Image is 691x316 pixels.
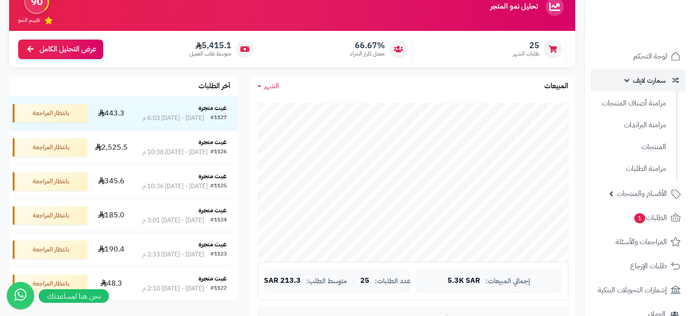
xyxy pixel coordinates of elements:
div: بانتظار المراجعة [13,241,87,259]
h3: تحليل نمو المتجر [490,3,538,11]
span: لوحة التحكم [633,50,667,63]
a: المنتجات [590,137,671,157]
div: [DATE] - [DATE] 3:01 م [142,216,204,225]
a: الطلبات1 [590,207,686,229]
strong: غيث متجرة [199,137,227,147]
span: المراجعات والأسئلة [616,236,667,248]
span: الشهر [264,80,279,91]
span: 1 [634,213,646,224]
div: [DATE] - [DATE] 2:10 م [142,284,204,293]
span: متوسط الطلب: [306,277,347,285]
strong: غيث متجرة [199,206,227,215]
div: #1122 [210,284,227,293]
span: تقييم النمو [18,16,40,24]
strong: غيث متجرة [199,171,227,181]
span: إشعارات التحويلات البنكية [598,284,667,296]
td: 185.0 [91,199,132,232]
div: [DATE] - [DATE] 10:36 م [142,182,208,191]
a: المراجعات والأسئلة [590,231,686,253]
div: #1127 [210,114,227,123]
span: 213.3 SAR [264,277,301,285]
span: إجمالي المبيعات: [486,277,530,285]
div: #1123 [210,250,227,259]
span: عرض التحليل الكامل [40,44,96,55]
div: #1124 [210,216,227,225]
div: [DATE] - [DATE] 10:38 م [142,148,208,157]
a: لوحة التحكم [590,45,686,67]
span: 25 [360,277,369,285]
a: طلبات الإرجاع [590,255,686,277]
td: 2,525.5 [91,130,132,164]
a: مزامنة أصناف المنتجات [590,94,671,113]
div: [DATE] - [DATE] 6:03 م [142,114,204,123]
span: عدد الطلبات: [375,277,411,285]
td: 345.6 [91,165,132,198]
div: #1125 [210,182,227,191]
div: بانتظار المراجعة [13,172,87,191]
strong: غيث متجرة [199,103,227,113]
h3: المبيعات [544,82,568,90]
span: الأقسام والمنتجات [617,187,667,200]
div: [DATE] - [DATE] 2:33 م [142,250,204,259]
strong: غيث متجرة [199,274,227,283]
span: سمارت لايف [633,74,666,87]
span: 66.67% [350,40,385,50]
span: طلبات الشهر [513,50,539,58]
span: | [353,277,355,284]
span: طلبات الإرجاع [630,260,667,272]
td: 190.4 [91,233,132,266]
a: إشعارات التحويلات البنكية [590,279,686,301]
span: الطلبات [633,211,667,224]
div: #1126 [210,148,227,157]
div: بانتظار المراجعة [13,138,87,156]
a: الشهر [258,81,279,91]
img: logo-2.png [629,7,682,26]
div: بانتظار المراجعة [13,206,87,225]
a: مزامنة البراندات [590,115,671,135]
a: مزامنة الطلبات [590,159,671,179]
h3: آخر الطلبات [199,82,230,90]
span: 5.3K SAR [447,277,480,285]
a: عرض التحليل الكامل [18,40,103,59]
span: متوسط طلب العميل [189,50,231,58]
span: 25 [513,40,539,50]
td: 48.3 [91,267,132,301]
div: بانتظار المراجعة [13,104,87,122]
strong: غيث متجرة [199,240,227,249]
span: 5,415.1 [189,40,231,50]
td: 443.3 [91,96,132,130]
div: بانتظار المراجعة [13,275,87,293]
span: معدل تكرار الشراء [350,50,385,58]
